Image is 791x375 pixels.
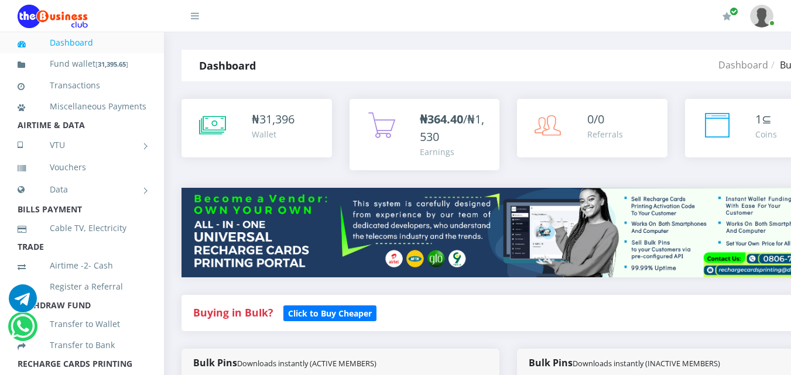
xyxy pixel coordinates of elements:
a: Cable TV, Electricity [18,215,146,242]
a: ₦364.40/₦1,530 Earnings [350,99,500,170]
strong: Bulk Pins [529,356,720,369]
a: 0/0 Referrals [517,99,667,157]
a: Fund wallet[31,395.65] [18,50,146,78]
div: ₦ [252,111,295,128]
a: Airtime -2- Cash [18,252,146,279]
span: 0/0 [587,111,604,127]
a: Data [18,175,146,204]
img: User [750,5,773,27]
b: ₦364.40 [420,111,463,127]
b: 31,395.65 [98,60,126,68]
div: Coins [755,128,777,140]
a: Dashboard [18,29,146,56]
a: Miscellaneous Payments [18,93,146,120]
a: Transactions [18,72,146,99]
a: Transfer to Bank [18,332,146,359]
strong: Bulk Pins [193,356,376,369]
div: Referrals [587,128,623,140]
small: Downloads instantly (ACTIVE MEMBERS) [237,358,376,369]
strong: Buying in Bulk? [193,305,273,319]
span: 31,396 [259,111,295,127]
a: VTU [18,130,146,160]
span: /₦1,530 [420,111,484,145]
a: Chat for support [11,321,35,340]
b: Click to Buy Cheaper [288,308,372,319]
a: ₦31,396 Wallet [182,99,332,157]
a: Vouchers [18,154,146,181]
a: Chat for support [9,293,37,312]
div: ⊆ [755,111,777,128]
div: Earnings [420,146,488,158]
a: Transfer to Wallet [18,311,146,338]
img: Logo [18,5,88,28]
small: Downloads instantly (INACTIVE MEMBERS) [573,358,720,369]
strong: Dashboard [199,59,256,73]
a: Dashboard [718,59,768,71]
i: Renew/Upgrade Subscription [722,12,731,21]
a: Register a Referral [18,273,146,300]
span: Renew/Upgrade Subscription [730,7,738,16]
span: 1 [755,111,762,127]
div: Wallet [252,128,295,140]
small: [ ] [95,60,128,68]
a: Click to Buy Cheaper [283,305,376,319]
